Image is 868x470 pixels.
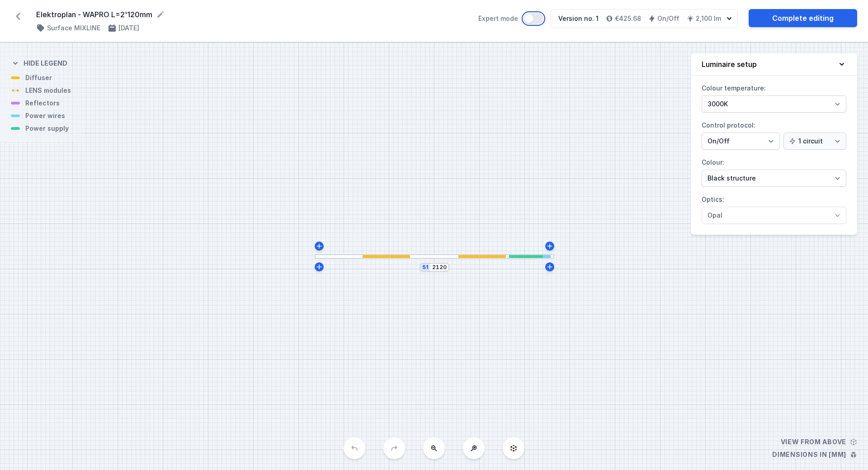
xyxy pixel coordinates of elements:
[702,207,846,224] select: Optics:
[702,81,846,113] label: Colour temperature:
[702,133,780,150] select: Control protocol:
[696,14,721,23] h4: 2,100 lm
[156,10,165,19] button: Rename project
[749,9,857,27] a: Complete editing
[432,264,447,271] input: Dimension [mm]
[702,59,757,70] h4: Luminaire setup
[551,9,738,28] button: Version no. 1€425.68On/Off2,100 lm
[702,170,846,187] select: Colour:
[558,14,599,23] div: Version no. 1
[47,24,100,33] h4: Surface MIXLINE
[691,53,857,76] button: Luminaire setup
[783,133,846,150] select: Control protocol:
[11,52,67,73] button: Hide legend
[24,59,67,68] h4: Hide legend
[524,13,543,24] button: Expert mode
[702,192,846,224] label: Optics:
[615,14,641,23] h4: €425.68
[702,155,846,187] label: Colour:
[118,24,139,33] h4: [DATE]
[702,95,846,113] select: Colour temperature:
[36,9,467,20] form: Elektroplan - WAPRO L=2'120mm
[657,14,679,23] h4: On/Off
[478,13,543,24] label: Expert mode
[702,118,846,150] label: Control protocol:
